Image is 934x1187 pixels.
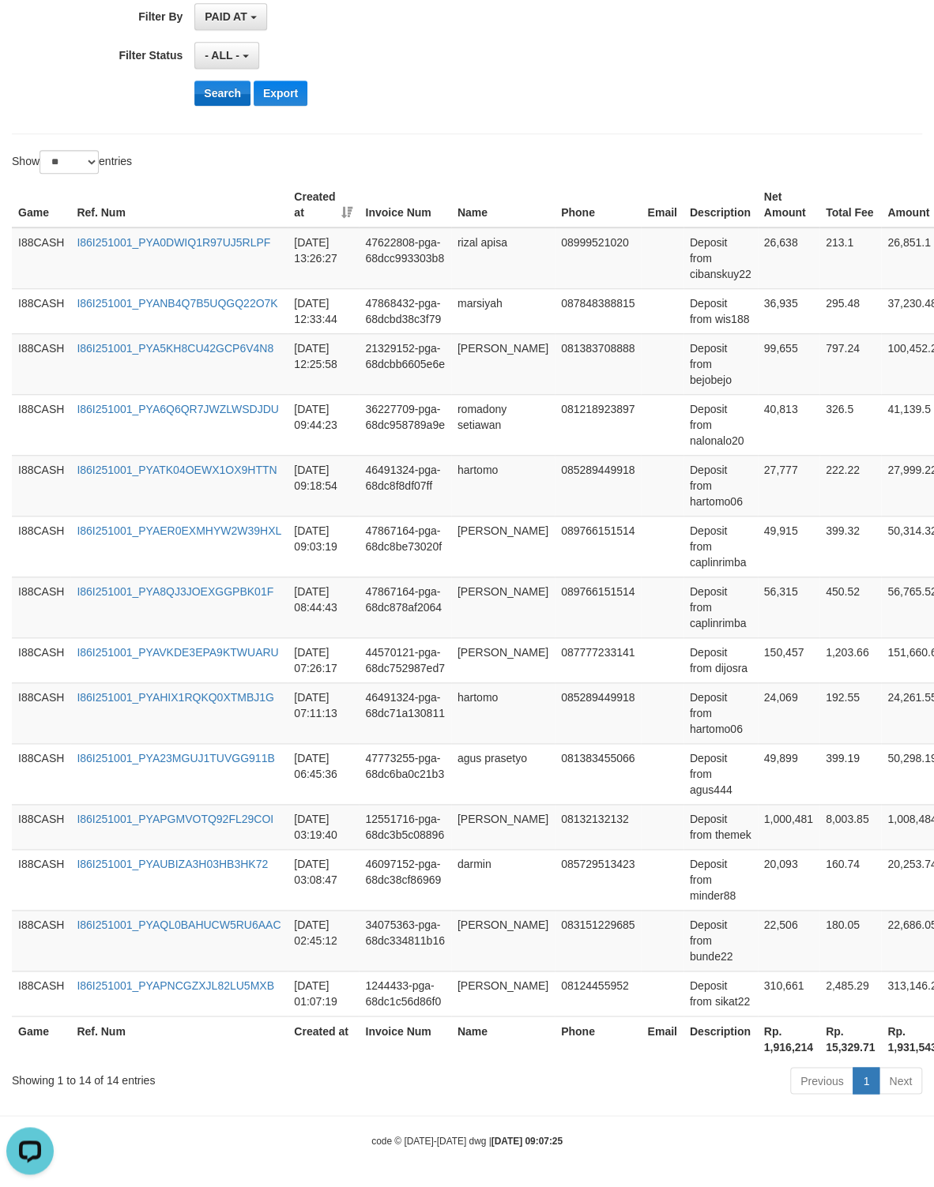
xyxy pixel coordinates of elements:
th: Email [641,182,683,227]
td: 222.22 [819,455,881,516]
td: Deposit from wis188 [684,288,758,333]
td: 1,203.66 [819,637,881,682]
td: 22,506 [758,910,819,971]
td: Deposit from bunde22 [684,910,758,971]
td: 085289449918 [555,455,641,516]
a: I86I251001_PYA5KH8CU42GCP6V4N8 [77,342,273,355]
a: 1 [853,1067,879,1094]
td: 47867164-pga-68dc8be73020f [359,516,450,577]
a: I86I251001_PYAUBIZA3H03HB3HK72 [77,858,268,870]
td: Deposit from bejobejo [684,333,758,394]
td: 1,000,481 [758,804,819,849]
td: I88CASH [12,227,70,289]
a: Previous [790,1067,853,1094]
td: 213.1 [819,227,881,289]
button: Search [194,81,250,106]
td: I88CASH [12,849,70,910]
td: [DATE] 07:26:17 [288,637,359,682]
td: 085729513423 [555,849,641,910]
td: Deposit from dijosra [684,637,758,682]
th: Net Amount [758,182,819,227]
button: Export [254,81,307,106]
th: Created at: activate to sort column ascending [288,182,359,227]
td: 160.74 [819,849,881,910]
td: [DATE] 03:08:47 [288,849,359,910]
td: [DATE] 01:07:19 [288,971,359,1016]
td: 12551716-pga-68dc3b5c08896 [359,804,450,849]
td: 089766151514 [555,577,641,637]
th: Total Fee [819,182,881,227]
td: I88CASH [12,971,70,1016]
td: darmin [451,849,555,910]
th: Phone [555,182,641,227]
td: rizal apisa [451,227,555,289]
th: Rp. 15,329.71 [819,1016,881,1061]
td: 081383708888 [555,333,641,394]
td: 8,003.85 [819,804,881,849]
td: hartomo [451,682,555,743]
td: I88CASH [12,577,70,637]
td: 46491324-pga-68dc8f8df07ff [359,455,450,516]
td: Deposit from nalonalo20 [684,394,758,455]
td: 20,093 [758,849,819,910]
td: I88CASH [12,288,70,333]
td: 47773255-pga-68dc6ba0c21b3 [359,743,450,804]
td: [PERSON_NAME] [451,971,555,1016]
td: [PERSON_NAME] [451,637,555,682]
td: I88CASH [12,455,70,516]
label: Show entries [12,150,132,174]
td: 27,777 [758,455,819,516]
td: 26,638 [758,227,819,289]
span: PAID AT [205,10,247,23]
td: 46097152-pga-68dc38cf86969 [359,849,450,910]
td: 085289449918 [555,682,641,743]
a: I86I251001_PYAPGMVOTQ92FL29COI [77,813,273,825]
td: [DATE] 03:19:40 [288,804,359,849]
td: 36227709-pga-68dc958789a9e [359,394,450,455]
td: Deposit from caplinrimba [684,577,758,637]
td: 49,899 [758,743,819,804]
a: I86I251001_PYANB4Q7B5UQGQ22O7K [77,297,277,310]
td: [DATE] 08:44:43 [288,577,359,637]
strong: [DATE] 09:07:25 [491,1135,563,1146]
td: 150,457 [758,637,819,682]
td: 081218923897 [555,394,641,455]
td: I88CASH [12,637,70,682]
td: 36,935 [758,288,819,333]
div: Showing 1 to 14 of 14 entries [12,1065,378,1087]
button: PAID AT [194,3,266,30]
td: 08124455952 [555,971,641,1016]
td: [DATE] 12:33:44 [288,288,359,333]
td: I88CASH [12,804,70,849]
td: I88CASH [12,516,70,577]
td: 295.48 [819,288,881,333]
button: - ALL - [194,42,258,69]
a: I86I251001_PYAQL0BAHUCW5RU6AAC [77,918,281,931]
td: 40,813 [758,394,819,455]
th: Rp. 1,916,214 [758,1016,819,1061]
td: [DATE] 13:26:27 [288,227,359,289]
td: I88CASH [12,743,70,804]
td: 49,915 [758,516,819,577]
td: 08132132132 [555,804,641,849]
a: Next [879,1067,922,1094]
th: Invoice Num [359,182,450,227]
td: 326.5 [819,394,881,455]
th: Name [451,182,555,227]
td: 083151229685 [555,910,641,971]
th: Game [12,1016,70,1061]
td: marsiyah [451,288,555,333]
td: 089766151514 [555,516,641,577]
td: [PERSON_NAME] [451,910,555,971]
td: 24,069 [758,682,819,743]
td: 797.24 [819,333,881,394]
td: 34075363-pga-68dc334811b16 [359,910,450,971]
a: I86I251001_PYATK04OEWX1OX9HTTN [77,464,277,476]
td: I88CASH [12,682,70,743]
td: [DATE] 12:25:58 [288,333,359,394]
th: Ref. Num [70,182,288,227]
td: I88CASH [12,910,70,971]
td: 087848388815 [555,288,641,333]
td: Deposit from minder88 [684,849,758,910]
a: I86I251001_PYAER0EXMHYW2W39HXL [77,524,281,537]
